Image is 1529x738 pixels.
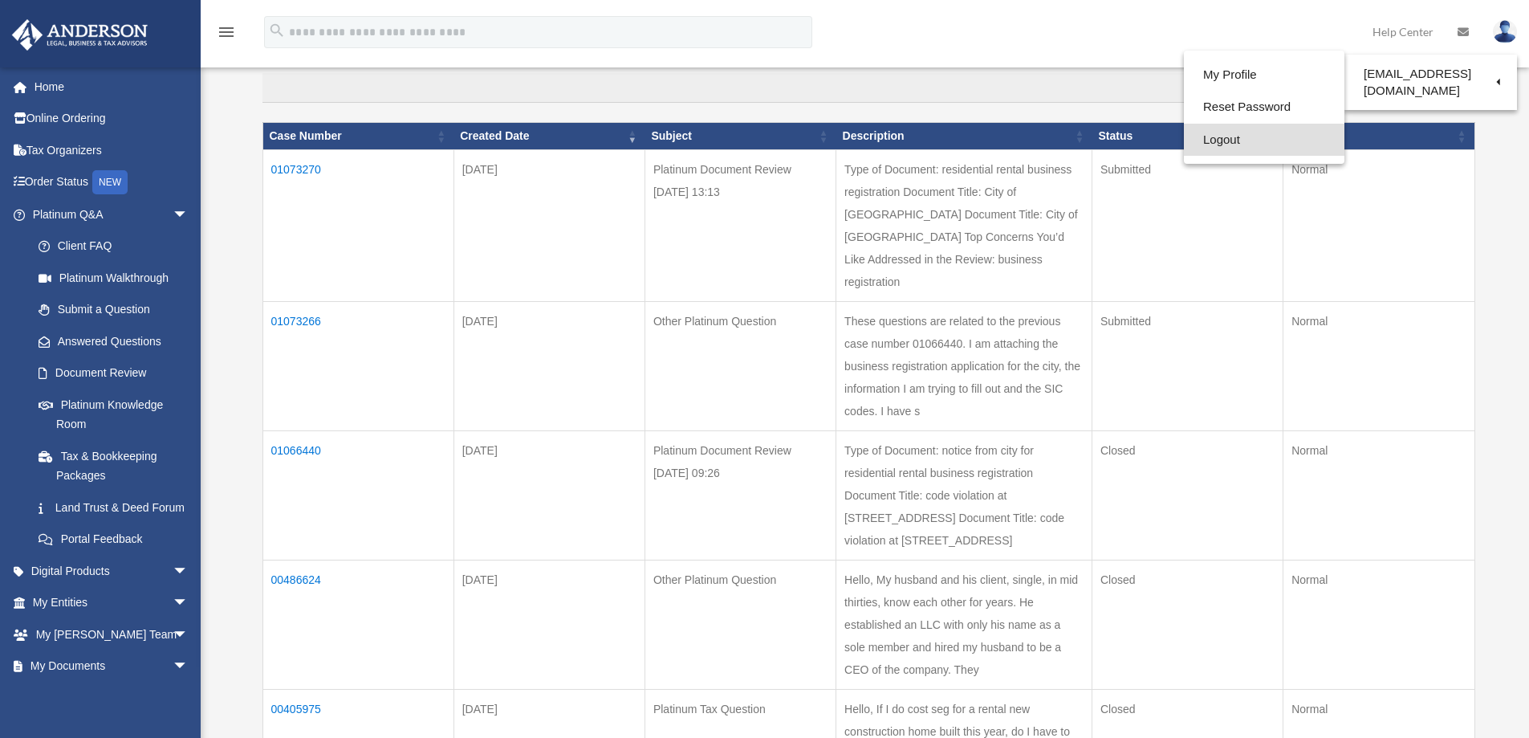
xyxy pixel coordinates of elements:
[836,560,1092,689] td: Hello, My husband and his client, single, in mid thirties, know each other for years. He establis...
[11,166,213,199] a: Order StatusNEW
[1283,430,1474,560] td: Normal
[836,123,1092,150] th: Description: activate to sort column ascending
[22,524,205,556] a: Portal Feedback
[453,301,645,430] td: [DATE]
[22,491,205,524] a: Land Trust & Deed Forum
[262,560,453,689] td: 00486624
[262,73,1475,104] input: Search:
[1092,301,1283,430] td: Submitted
[1184,124,1344,157] a: Logout
[453,149,645,301] td: [DATE]
[22,230,205,263] a: Client FAQ
[645,560,836,689] td: Other Platinum Question
[262,51,1475,104] label: Search:
[22,440,205,491] a: Tax & Bookkeeping Packages
[173,555,205,588] span: arrow_drop_down
[22,325,197,357] a: Answered Questions
[645,430,836,560] td: Platinum Document Review [DATE] 09:26
[217,28,236,42] a: menu
[453,123,645,150] th: Created Date: activate to sort column ascending
[645,301,836,430] td: Other Platinum Question
[173,587,205,620] span: arrow_drop_down
[22,389,205,440] a: Platinum Knowledge Room
[1283,301,1474,430] td: Normal
[836,149,1092,301] td: Type of Document: residential rental business registration Document Title: City of [GEOGRAPHIC_DA...
[1283,149,1474,301] td: Normal
[836,430,1092,560] td: Type of Document: notice from city for residential rental business registration Document Title: c...
[1283,123,1474,150] th: Priority: activate to sort column ascending
[1184,91,1344,124] a: Reset Password
[836,301,1092,430] td: These questions are related to the previous case number 01066440. I am attaching the business reg...
[11,618,213,650] a: My [PERSON_NAME] Teamarrow_drop_down
[645,123,836,150] th: Subject: activate to sort column ascending
[11,134,213,166] a: Tax Organizers
[1344,59,1517,106] a: [EMAIL_ADDRESS][DOMAIN_NAME]
[1092,560,1283,689] td: Closed
[262,430,453,560] td: 01066440
[1283,560,1474,689] td: Normal
[1092,149,1283,301] td: Submitted
[453,560,645,689] td: [DATE]
[1092,430,1283,560] td: Closed
[173,650,205,683] span: arrow_drop_down
[1092,123,1283,150] th: Status: activate to sort column ascending
[268,22,286,39] i: search
[173,682,205,715] span: arrow_drop_down
[1184,59,1344,92] a: My Profile
[262,123,453,150] th: Case Number: activate to sort column ascending
[11,682,213,714] a: Online Learningarrow_drop_down
[22,262,205,294] a: Platinum Walkthrough
[645,149,836,301] td: Platinum Document Review [DATE] 13:13
[173,198,205,231] span: arrow_drop_down
[11,71,213,103] a: Home
[11,103,213,135] a: Online Ordering
[22,357,205,389] a: Document Review
[173,618,205,651] span: arrow_drop_down
[22,294,205,326] a: Submit a Question
[11,198,205,230] a: Platinum Q&Aarrow_drop_down
[453,430,645,560] td: [DATE]
[11,555,213,587] a: Digital Productsarrow_drop_down
[262,301,453,430] td: 01073266
[11,650,213,683] a: My Documentsarrow_drop_down
[7,19,152,51] img: Anderson Advisors Platinum Portal
[217,22,236,42] i: menu
[92,170,128,194] div: NEW
[1493,20,1517,43] img: User Pic
[11,587,213,619] a: My Entitiesarrow_drop_down
[262,149,453,301] td: 01073270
